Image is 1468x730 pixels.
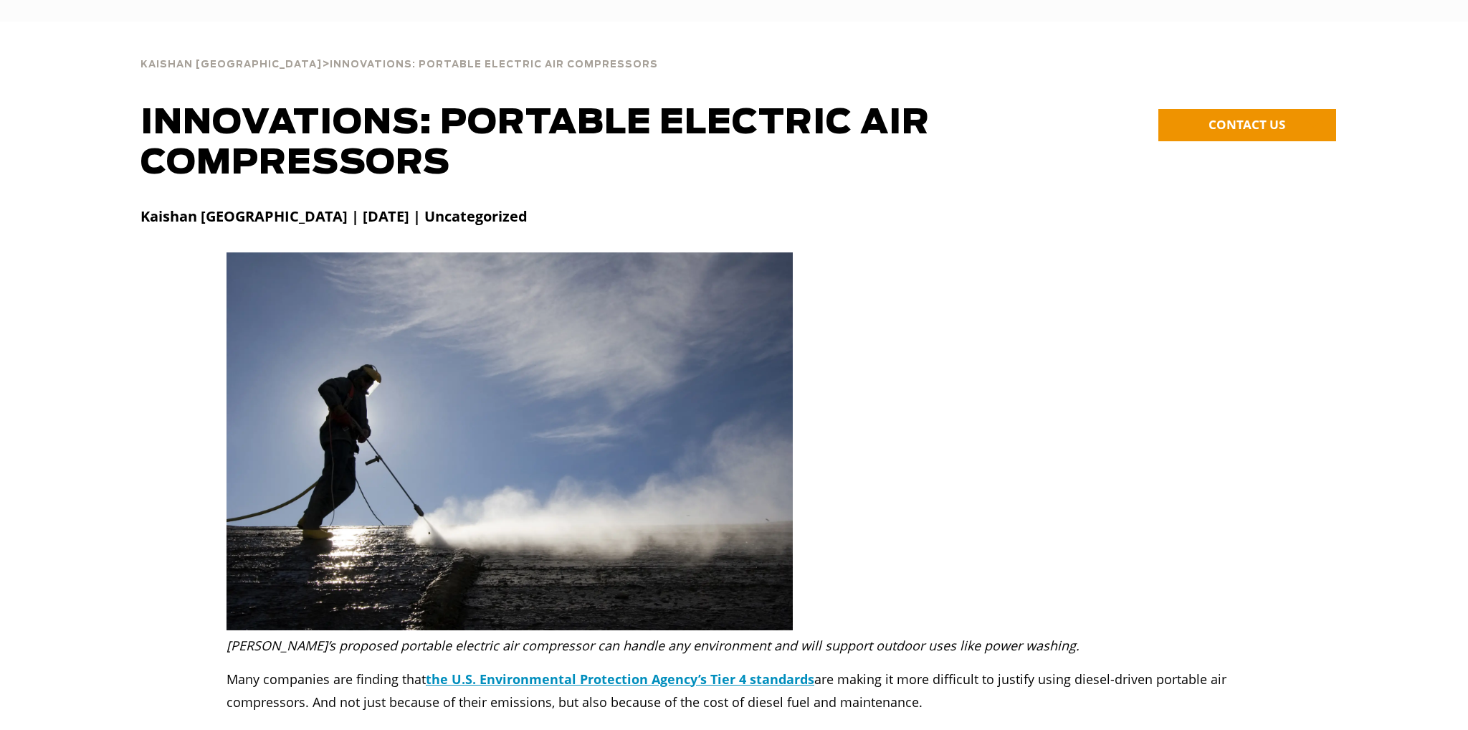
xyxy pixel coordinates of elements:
img: Innovations: Portable Electric Air Compressors [227,252,793,630]
a: CONTACT US [1158,109,1336,141]
span: CONTACT US [1209,116,1285,133]
p: Many companies are finding that are making it more difficult to justify using diesel-driven porta... [227,668,1241,714]
em: [PERSON_NAME]’s proposed portable electric air compressor can handle any environment and will sup... [227,637,1079,654]
a: the U.S. Environmental Protection Agency’s Tier 4 standards [426,670,814,688]
span: Innovations: Portable Electric Air Compressors [330,60,658,70]
h1: Innovations: Portable Electric Air Compressors [140,103,1026,184]
a: Kaishan [GEOGRAPHIC_DATA] [140,57,322,70]
a: Innovations: Portable Electric Air Compressors [330,57,658,70]
strong: Kaishan [GEOGRAPHIC_DATA] | [DATE] | Uncategorized [140,207,528,226]
span: Kaishan [GEOGRAPHIC_DATA] [140,60,322,70]
div: > [140,43,658,76]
